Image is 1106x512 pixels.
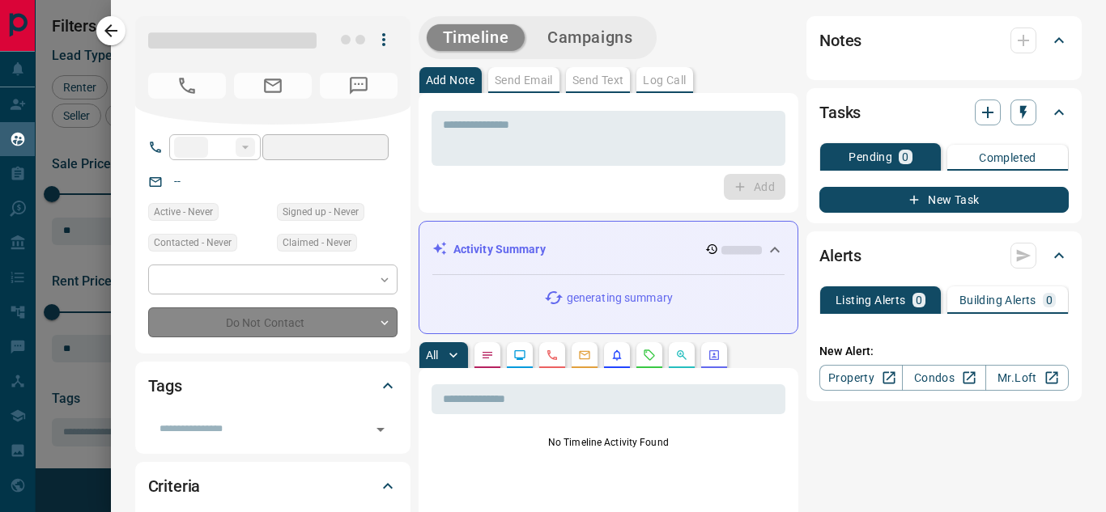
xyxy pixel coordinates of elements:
p: Completed [979,152,1036,163]
div: Activity Summary [432,235,785,264]
span: No Email [234,73,312,99]
span: Contacted - Never [154,235,232,251]
p: New Alert: [819,343,1069,360]
div: Notes [819,21,1069,60]
button: Timeline [427,24,525,51]
div: Criteria [148,467,398,506]
button: Open [369,418,392,441]
svg: Listing Alerts [610,349,623,362]
a: Property [819,365,903,391]
p: Pending [849,151,892,163]
p: 0 [1046,294,1053,306]
svg: Opportunities [675,349,688,362]
button: Campaigns [531,24,649,51]
svg: Agent Actions [708,349,721,362]
p: generating summary [567,290,673,307]
h2: Tasks [819,99,861,125]
span: Active - Never [154,204,213,220]
div: Do Not Contact [148,307,398,337]
p: No Timeline Activity Found [432,435,785,450]
p: Listing Alerts [836,294,906,306]
svg: Emails [578,349,591,362]
a: -- [174,175,181,188]
h2: Criteria [148,473,201,499]
p: 0 [902,151,908,163]
svg: Notes [481,349,494,362]
h2: Alerts [819,243,861,269]
div: Tasks [819,93,1069,132]
span: No Number [148,73,226,99]
p: Building Alerts [959,294,1036,306]
p: Add Note [426,74,475,86]
p: 0 [916,294,922,306]
span: Claimed - Never [283,235,351,251]
div: Tags [148,366,398,405]
h2: Tags [148,373,182,399]
a: Condos [902,365,985,391]
svg: Requests [643,349,656,362]
p: Activity Summary [453,241,546,258]
span: Signed up - Never [283,204,359,220]
h2: Notes [819,28,861,53]
div: Alerts [819,236,1069,275]
svg: Lead Browsing Activity [513,349,526,362]
a: Mr.Loft [985,365,1069,391]
button: New Task [819,187,1069,213]
svg: Calls [546,349,559,362]
span: No Number [320,73,398,99]
p: All [426,349,439,361]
